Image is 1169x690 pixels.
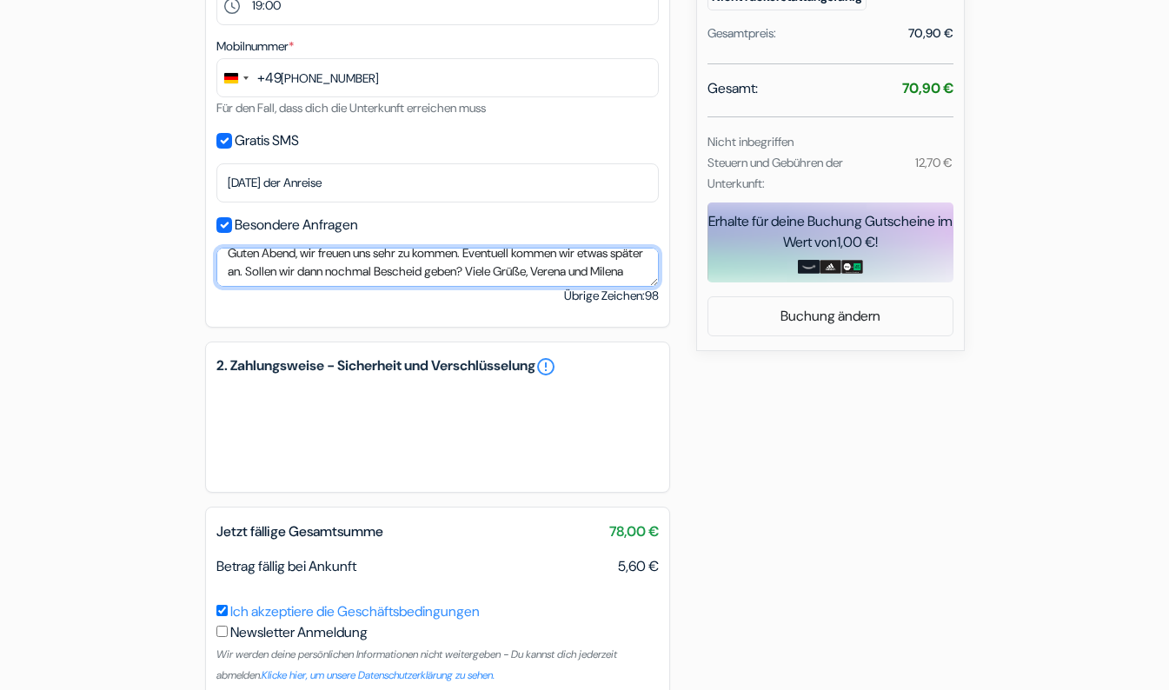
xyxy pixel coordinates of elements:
[820,260,841,274] img: adidas-card.png
[707,134,794,149] small: Nicht inbegriffen
[217,59,282,96] button: Change country, selected Germany (+49)
[216,557,356,575] span: Betrag fällig bei Ankunft
[216,647,617,682] small: Wir werden deine persönlichen Informationen nicht weitergeben - Du kannst dich jederzeit abmelden.
[230,622,368,643] label: Newsletter Anmeldung
[908,24,953,43] div: 70,90 €
[535,356,556,377] a: error_outline
[841,260,863,274] img: uber-uber-eats-card.png
[902,79,953,97] strong: 70,90 €
[213,381,662,481] iframe: Sicherer Eingaberahmen für Zahlungen
[216,100,486,116] small: Für den Fall, dass dich die Unterkunft erreichen muss
[708,300,953,333] a: Buchung ändern
[216,522,383,541] span: Jetzt fällige Gesamtsumme
[609,521,659,542] span: 78,00 €
[707,78,758,99] span: Gesamt:
[235,213,358,237] label: Besondere Anfragen
[262,668,495,682] a: Klicke hier, um unsere Datenschutzerklärung zu sehen.
[216,356,659,377] h5: 2. Zahlungsweise - Sicherheit und Verschlüsselung
[645,288,659,303] span: 98
[707,211,953,253] div: Erhalte für deine Buchung Gutscheine im Wert von !
[564,287,659,305] small: Übrige Zeichen:
[798,260,820,274] img: amazon-card-no-text.png
[707,24,776,43] div: Gesamtpreis:
[618,556,659,577] span: 5,60 €
[230,602,480,620] a: Ich akzeptiere die Geschäftsbedingungen
[837,233,875,251] span: 1,00 €
[257,68,282,89] div: +49
[707,155,843,191] small: Steuern und Gebühren der Unterkunft:
[216,37,294,56] label: Mobilnummer
[915,155,953,170] small: 12,70 €
[216,58,659,97] input: 1512 3456789
[235,129,299,153] label: Gratis SMS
